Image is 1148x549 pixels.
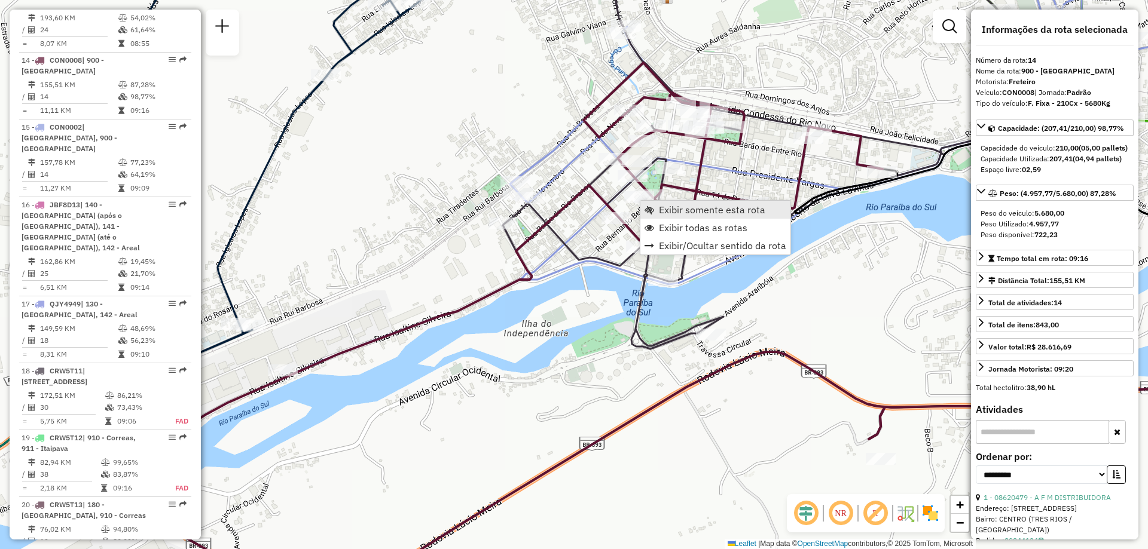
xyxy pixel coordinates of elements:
em: Opções [169,56,176,63]
div: Pedidos: [976,535,1134,546]
label: Ordenar por: [976,449,1134,464]
em: Opções [169,201,176,208]
a: Nova sessão e pesquisa [210,14,234,41]
td: = [22,182,28,194]
td: / [22,468,28,480]
a: Zoom in [951,496,969,514]
span: Exibir rótulo [861,499,890,527]
strong: 900 - [GEOGRAPHIC_DATA] [1021,66,1115,75]
a: Valor total:R$ 28.616,69 [976,338,1134,354]
div: Número da rota: [976,55,1134,66]
em: Rota exportada [179,123,187,130]
div: Total hectolitro: [976,382,1134,393]
strong: F. Fixa - 210Cx - 5680Kg [1028,99,1110,108]
em: Rota exportada [179,501,187,508]
td: / [22,335,28,346]
td: 09:14 [130,281,187,293]
strong: 14 [1054,298,1062,307]
em: Rota exportada [179,367,187,374]
span: CRW5T11 [50,366,83,375]
strong: Padrão [1067,88,1091,97]
i: Tempo total em rota [118,185,124,192]
td: 64,19% [130,168,187,180]
a: Capacidade: (207,41/210,00) 98,77% [976,119,1134,136]
span: 16 - [22,200,140,252]
i: Total de Atividades [28,270,35,277]
td: 56,23% [130,335,187,346]
td: 21,70% [130,268,187,280]
td: 87,28% [130,79,187,91]
td: 48,69% [130,323,187,335]
span: Capacidade: (207,41/210,00) 98,77% [998,124,1124,133]
span: | 140 - [GEOGRAPHIC_DATA] (após o [GEOGRAPHIC_DATA]), 141 - [GEOGRAPHIC_DATA] (até o [GEOGRAPHIC_... [22,200,140,252]
span: | 900 - [GEOGRAPHIC_DATA] [22,56,104,75]
i: Tempo total em rota [118,284,124,291]
span: Exibir somente esta rota [659,205,765,214]
i: % de utilização da cubagem [105,404,114,411]
td: = [22,482,28,494]
td: 09:16 [112,482,162,494]
td: 24 [39,24,118,36]
td: FAD [163,415,189,427]
span: 19 - [22,433,136,453]
i: Distância Total [28,81,35,88]
span: | [758,539,760,548]
div: Capacidade Utilizada: [981,154,1129,164]
td: 19 [39,535,100,547]
div: Nome da rota: [976,66,1134,76]
span: 155,51 KM [1049,276,1085,285]
td: 82,94 KM [39,456,100,468]
span: Peso: (4.957,77/5.680,00) 87,28% [1000,189,1116,198]
em: Opções [169,367,176,374]
i: Tempo total em rota [118,351,124,358]
span: Exibir/Ocultar sentido da rota [659,241,786,250]
td: 149,59 KM [39,323,118,335]
td: 08:55 [130,38,187,50]
span: CON0002 [50,122,82,131]
div: Motorista: [976,76,1134,87]
i: Distância Total [28,159,35,166]
td: 76,02 KM [39,523,100,535]
span: CON0008 [50,56,82,65]
em: Rota exportada [179,434,187,441]
i: Tempo total em rota [118,40,124,47]
i: Distância Total [28,392,35,399]
div: Map data © contributors,© 2025 TomTom, Microsoft [725,539,976,549]
a: Peso: (4.957,77/5.680,00) 87,28% [976,185,1134,201]
td: 77,23% [130,157,187,168]
img: Exibir/Ocultar setores [921,504,940,523]
i: % de utilização do peso [118,258,127,265]
i: Distância Total [28,325,35,332]
div: Veículo: [976,87,1134,98]
span: 15 - [22,122,117,153]
em: Rota exportada [179,300,187,307]
td: 8,31 KM [39,348,118,360]
td: / [22,168,28,180]
a: OpenStreetMap [798,539,848,548]
div: Endereço: [STREET_ADDRESS] [976,503,1134,514]
strong: R$ 28.616,69 [1027,342,1071,351]
span: CRW5T12 [50,433,83,442]
strong: 722,23 [1034,230,1058,239]
i: Total de Atividades [28,337,35,344]
strong: CON0008 [1002,88,1034,97]
a: Total de itens:843,00 [976,316,1134,332]
em: Opções [169,300,176,307]
td: 14 [39,91,118,103]
span: | [GEOGRAPHIC_DATA], 900 - [GEOGRAPHIC_DATA] [22,122,117,153]
span: JBF8D13 [50,200,80,209]
span: QJY4949 [50,299,81,308]
div: Jornada Motorista: 09:20 [988,364,1073,375]
td: = [22,415,28,427]
em: Rota exportada [179,56,187,63]
i: % de utilização da cubagem [118,270,127,277]
button: Ordem crescente [1107,465,1126,484]
i: % de utilização do peso [118,325,127,332]
div: Total de itens: [988,320,1059,330]
strong: (05,00 pallets) [1079,143,1128,152]
i: % de utilização da cubagem [101,471,110,478]
i: Total de Atividades [28,171,35,178]
td: 38 [39,468,100,480]
strong: 14 [1028,56,1036,65]
strong: (04,94 pallets) [1073,154,1122,163]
